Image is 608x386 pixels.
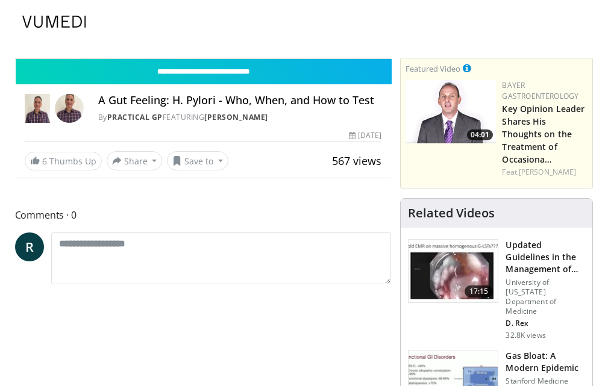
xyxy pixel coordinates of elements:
small: Featured Video [406,63,460,74]
span: Comments 0 [15,207,392,223]
h3: Gas Bloat: A Modern Epidemic [506,350,585,374]
img: VuMedi Logo [22,16,86,28]
div: Feat. [502,167,588,178]
a: [PERSON_NAME] [519,167,576,177]
a: Key Opinion Leader Shares His Thoughts on the Treatment of Occasiona… [502,103,584,165]
span: 17:15 [465,285,494,297]
div: [DATE] [349,130,381,141]
button: Save to [167,151,228,170]
a: 6 Thumbs Up [25,152,102,170]
a: [PERSON_NAME] [204,112,268,122]
span: 6 [42,155,47,167]
p: Douglas Rex [506,319,585,328]
h4: Related Videos [408,206,495,220]
h4: A Gut Feeling: H. Pylori - Who, When, and How to Test [98,94,382,107]
p: University of [US_STATE] Department of Medicine [506,278,585,316]
img: 9828b8df-38ad-4333-b93d-bb657251ca89.png.150x105_q85_crop-smart_upscale.png [406,80,496,143]
span: 04:01 [467,129,493,140]
a: Bayer Gastroenterology [502,80,578,101]
h3: Updated Guidelines in the Management of Large Colon Polyps: Inspection to Resection [506,239,585,275]
button: Share [107,151,163,170]
img: Avatar [55,94,84,123]
span: 567 views [332,154,381,168]
a: R [15,232,44,261]
div: By FEATURING [98,112,382,123]
a: Practical GP [107,112,163,122]
a: This is paid for by Bayer Gastroenterology [463,61,471,75]
h3: Key Opinion Leader Shares His Thoughts on the Treatment of Occasional Constipation [502,102,588,166]
img: dfcfcb0d-b871-4e1a-9f0c-9f64970f7dd8.150x105_q85_crop-smart_upscale.jpg [409,240,498,302]
img: Practical GP [25,94,50,123]
a: 04:01 [406,80,496,143]
p: 32.8K views [506,331,545,340]
a: 17:15 Updated Guidelines in the Management of Large Colon Polyps: Inspecti… University of [US_STA... [408,239,585,340]
p: Stanford Medicine [506,376,585,386]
